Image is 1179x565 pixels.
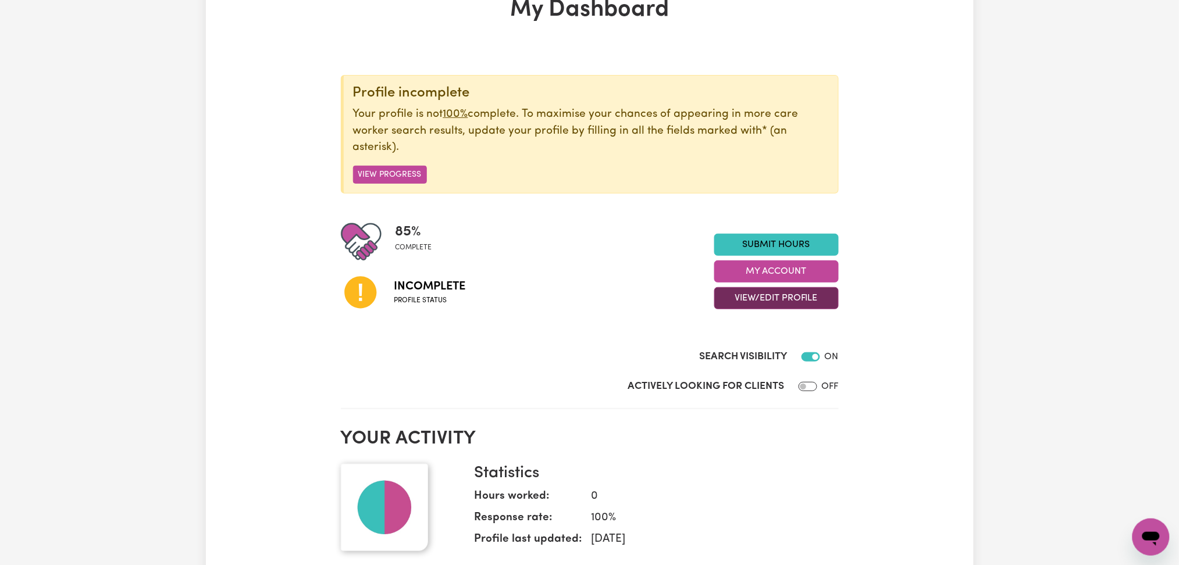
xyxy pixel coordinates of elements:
[475,531,582,553] dt: Profile last updated:
[582,488,829,505] dd: 0
[475,464,829,484] h3: Statistics
[700,349,788,364] label: Search Visibility
[443,109,468,120] u: 100%
[714,287,839,309] button: View/Edit Profile
[341,428,839,450] h2: Your activity
[825,352,839,362] span: ON
[1132,518,1170,556] iframe: Button to launch messaging window
[394,278,466,295] span: Incomplete
[714,234,839,256] a: Submit Hours
[582,510,829,527] dd: 100 %
[628,379,785,394] label: Actively Looking for Clients
[396,242,432,253] span: complete
[341,464,428,551] img: Your profile picture
[353,85,829,102] div: Profile incomplete
[394,295,466,306] span: Profile status
[822,382,839,391] span: OFF
[353,166,427,184] button: View Progress
[475,488,582,510] dt: Hours worked:
[475,510,582,531] dt: Response rate:
[582,531,829,548] dd: [DATE]
[396,221,432,242] span: 85 %
[396,221,441,262] div: Profile completeness: 85%
[353,106,829,156] p: Your profile is not complete. To maximise your chances of appearing in more care worker search re...
[714,260,839,282] button: My Account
